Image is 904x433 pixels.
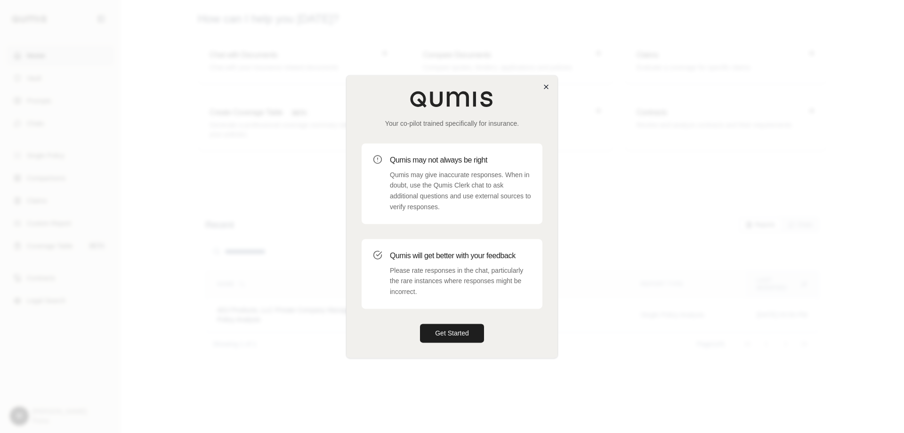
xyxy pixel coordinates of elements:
[420,324,484,343] button: Get Started
[390,170,531,212] p: Qumis may give inaccurate responses. When in doubt, use the Qumis Clerk chat to ask additional qu...
[390,155,531,166] h3: Qumis may not always be right
[390,265,531,297] p: Please rate responses in the chat, particularly the rare instances where responses might be incor...
[410,90,494,107] img: Qumis Logo
[362,119,542,128] p: Your co-pilot trained specifically for insurance.
[390,250,531,261] h3: Qumis will get better with your feedback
